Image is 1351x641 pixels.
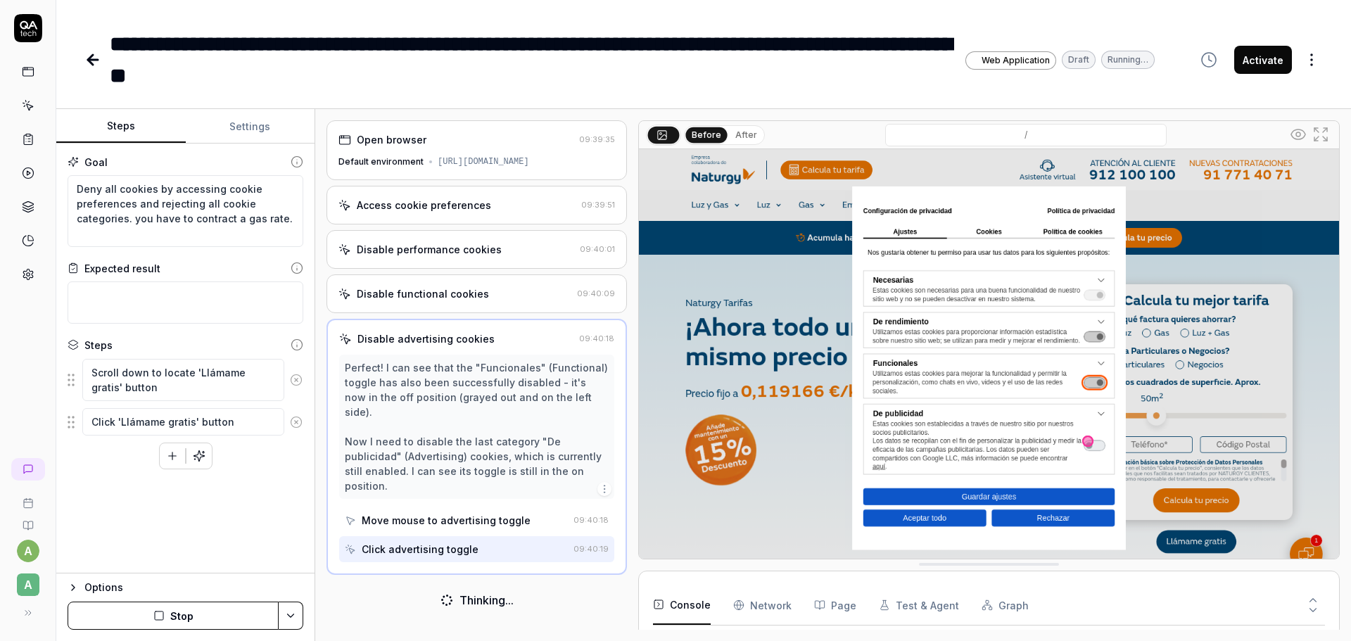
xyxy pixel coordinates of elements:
[6,509,50,531] a: Documentation
[579,334,614,343] time: 09:40:18
[339,507,614,533] button: Move mouse to advertising toggle09:40:18
[11,458,45,481] a: New conversation
[68,407,303,437] div: Suggestions
[1192,46,1226,74] button: View version history
[284,408,308,436] button: Remove step
[879,585,959,625] button: Test & Agent
[84,579,303,596] div: Options
[577,288,615,298] time: 09:40:09
[982,54,1050,67] span: Web Application
[982,585,1029,625] button: Graph
[345,360,609,493] div: Perfect! I can see that the "Funcionales" (Functional) toggle has also been successfully disabled...
[339,536,614,562] button: Click advertising toggle09:40:19
[68,602,279,630] button: Stop
[17,540,39,562] button: a
[17,573,39,596] span: A
[814,585,856,625] button: Page
[6,562,50,599] button: A
[362,513,531,528] div: Move mouse to advertising toggle
[6,486,50,509] a: Book a call with us
[459,592,514,609] div: Thinking...
[84,261,160,276] div: Expected result
[357,286,489,301] div: Disable functional cookies
[639,149,1339,587] img: Screenshot
[579,134,615,144] time: 09:39:35
[573,515,609,525] time: 09:40:18
[1101,51,1155,69] div: Running…
[338,156,424,168] div: Default environment
[84,338,113,353] div: Steps
[730,127,763,143] button: After
[362,542,478,557] div: Click advertising toggle
[581,200,615,210] time: 09:39:51
[357,132,426,147] div: Open browser
[357,331,495,346] div: Disable advertising cookies
[686,127,728,142] button: Before
[573,544,609,554] time: 09:40:19
[580,244,615,254] time: 09:40:01
[733,585,792,625] button: Network
[1234,46,1292,74] button: Activate
[438,156,529,168] div: [URL][DOMAIN_NAME]
[1309,123,1332,146] button: Open in full screen
[284,366,308,394] button: Remove step
[1062,51,1096,69] div: Draft
[56,110,186,144] button: Steps
[68,358,303,402] div: Suggestions
[653,585,711,625] button: Console
[965,51,1056,70] a: Web Application
[357,198,491,212] div: Access cookie preferences
[186,110,315,144] button: Settings
[1287,123,1309,146] button: Show all interative elements
[84,155,108,170] div: Goal
[357,242,502,257] div: Disable performance cookies
[68,579,303,596] button: Options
